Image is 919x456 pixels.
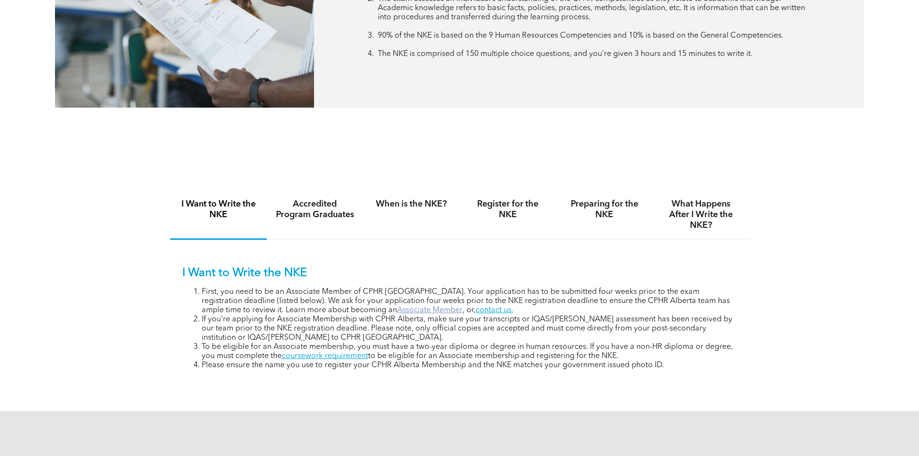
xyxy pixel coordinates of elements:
[182,266,737,280] p: I Want to Write the NKE
[179,199,258,220] h4: I Want to Write the NKE
[282,352,368,360] a: coursework requirement
[202,361,737,370] li: Please ensure the name you use to register your CPHR Alberta Membership and the NKE matches your ...
[378,50,753,58] span: The NKE is comprised of 150 multiple choice questions, and you’re given 3 hours and 15 minutes to...
[565,199,644,220] h4: Preparing for the NKE
[468,199,548,220] h4: Register for the NKE
[378,32,783,40] span: 90% of the NKE is based on the 9 Human Resources Competencies and 10% is based on the General Com...
[397,306,463,314] a: Associate Member
[372,199,451,209] h4: When is the NKE?
[202,343,737,361] li: To be eligible for an Associate membership, you must have a two-year diploma or degree in human r...
[202,315,737,343] li: If you’re applying for Associate Membership with CPHR Alberta, make sure your transcripts or IQAS...
[476,306,513,314] a: contact us.
[275,199,355,220] h4: Accredited Program Graduates
[661,199,741,231] h4: What Happens After I Write the NKE?
[202,288,737,315] li: First, you need to be an Associate Member of CPHR [GEOGRAPHIC_DATA]. Your application has to be s...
